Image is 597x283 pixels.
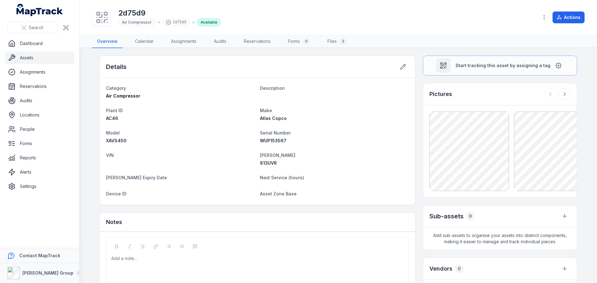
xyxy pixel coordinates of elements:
a: MapTrack [16,4,63,16]
span: WUP153567 [260,138,286,143]
button: Actions [553,11,585,23]
a: Audits [209,35,231,48]
span: Atlas Copco [260,116,287,121]
a: Forms0 [283,35,315,48]
span: Make [260,108,272,113]
span: Air Compressor [122,20,152,25]
span: Air Compressor [106,93,140,98]
h3: Vendors [429,264,452,273]
a: Assets [5,52,74,64]
span: Model [106,130,120,135]
a: Assignments [5,66,74,78]
a: Audits [5,94,74,107]
a: Files3 [322,35,352,48]
span: Start tracking this asset by assigning a tag [456,62,550,69]
strong: Contact MapTrack [19,253,60,258]
a: Alerts [5,166,74,178]
button: Search [7,22,58,34]
div: 0 [455,264,464,273]
a: Settings [5,180,74,193]
span: Add sub-assets to organise your assets into distinct components, making it easier to manage and t... [423,227,577,250]
span: Next Service (hours) [260,175,304,180]
h3: Pictures [429,90,452,98]
a: People [5,123,74,135]
span: [PERSON_NAME] Expiry Date [106,175,167,180]
strong: [PERSON_NAME] Group [22,270,73,276]
h2: Details [106,62,127,71]
span: [PERSON_NAME] [260,153,295,158]
a: Reservations [239,35,275,48]
h3: Notes [106,218,122,226]
a: Reservations [5,80,74,93]
span: VIN [106,153,114,158]
div: 3 [339,38,347,45]
span: Serial Number [260,130,291,135]
div: Available [197,18,221,27]
h2: Sub-assets [429,212,464,221]
div: 2d75d9 [162,18,190,27]
a: Dashboard [5,37,74,50]
span: Description [260,85,285,91]
a: Calendar [130,35,159,48]
span: Device ID [106,191,127,196]
a: Assignments [166,35,201,48]
a: Reports [5,152,74,164]
span: Plant ID [106,108,123,113]
button: Start tracking this asset by assigning a tag [423,56,577,75]
span: Category [106,85,126,91]
span: XAVS450 [106,138,127,143]
span: AC46 [106,116,118,121]
a: Locations [5,109,74,121]
a: Forms [5,137,74,150]
div: 0 [303,38,310,45]
div: 0 [466,212,475,221]
span: Search [29,25,44,31]
span: 813UVR [260,160,277,166]
a: Overview [92,35,123,48]
h1: 2d75d9 [118,8,221,18]
span: Asset Zone Base [260,191,297,196]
